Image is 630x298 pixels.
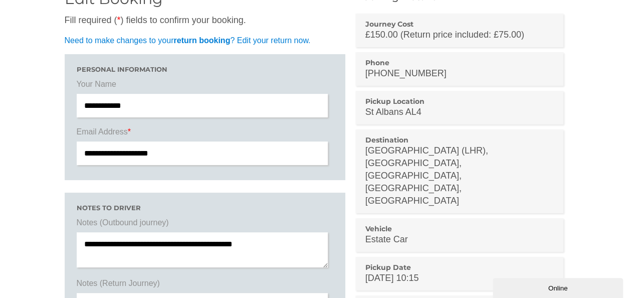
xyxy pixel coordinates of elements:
p: [PHONE_NUMBER] [365,67,554,80]
h3: Phone [365,58,554,67]
h3: Pickup Date [365,263,554,272]
label: Your Name [77,79,333,94]
h3: Notes to driver [77,205,333,211]
h3: Destination [365,135,554,144]
p: £150.00 (Return price included: £75.00) [365,29,554,41]
h3: Journey Cost [365,20,554,29]
p: Fill required ( ) fields to confirm your booking. [65,14,345,27]
label: Notes (Outbound journey) [77,217,333,232]
h3: Pickup Location [365,97,554,106]
p: [GEOGRAPHIC_DATA] (LHR), [GEOGRAPHIC_DATA], [GEOGRAPHIC_DATA], [GEOGRAPHIC_DATA], [GEOGRAPHIC_DATA] [365,144,554,207]
iframe: chat widget [493,276,625,298]
h3: Personal Information [77,66,333,73]
p: [DATE] 10:15 [365,272,554,284]
p: Estate Car [365,233,554,246]
strong: return booking [173,36,230,45]
label: Notes (Return Journey) [77,278,333,293]
a: Need to make changes to yourreturn booking? Edit your return now. [65,36,311,45]
label: Email Address [77,126,333,141]
h3: Vehicle [365,224,554,233]
p: St Albans AL4 [365,106,554,118]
